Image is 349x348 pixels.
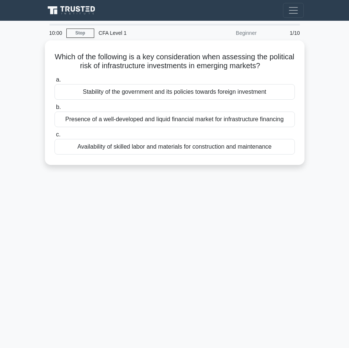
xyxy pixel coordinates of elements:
[55,84,295,100] div: Stability of the government and its policies towards foreign investment
[94,26,196,40] div: CFA Level 1
[56,104,61,110] span: b.
[56,131,60,137] span: c.
[45,26,66,40] div: 10:00
[196,26,261,40] div: Beginner
[283,3,304,18] button: Toggle navigation
[261,26,304,40] div: 1/10
[55,112,295,127] div: Presence of a well-developed and liquid financial market for infrastructure financing
[54,52,296,71] h5: Which of the following is a key consideration when assessing the political risk of infrastructure...
[66,29,94,38] a: Stop
[55,139,295,155] div: Availability of skilled labor and materials for construction and maintenance
[56,76,61,83] span: a.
